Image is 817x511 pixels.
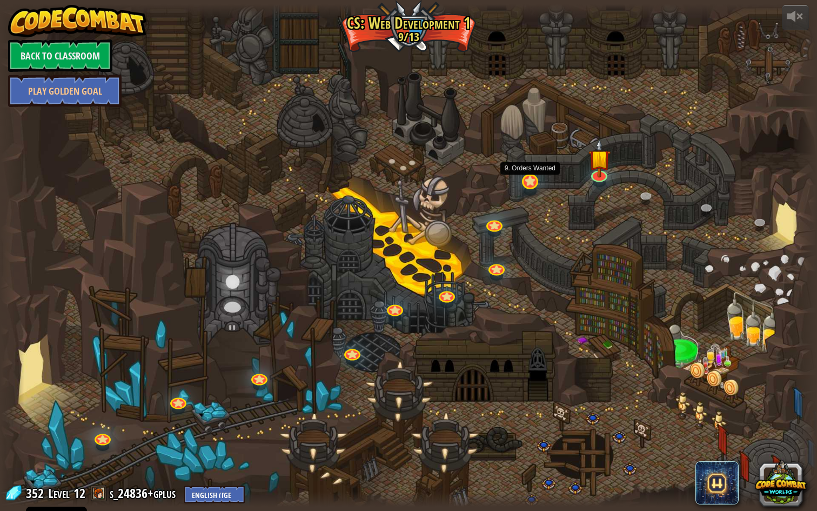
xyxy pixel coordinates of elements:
img: level-banner-started.png [588,139,610,177]
a: s_24836+gplus [110,485,179,502]
span: Level [48,485,70,502]
img: CodeCombat - Learn how to code by playing a game [8,5,146,37]
button: Adjust volume [782,5,809,30]
a: Back to Classroom [8,39,112,72]
a: Play Golden Goal [8,75,122,107]
span: 12 [73,485,85,502]
span: 352 [26,485,47,502]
